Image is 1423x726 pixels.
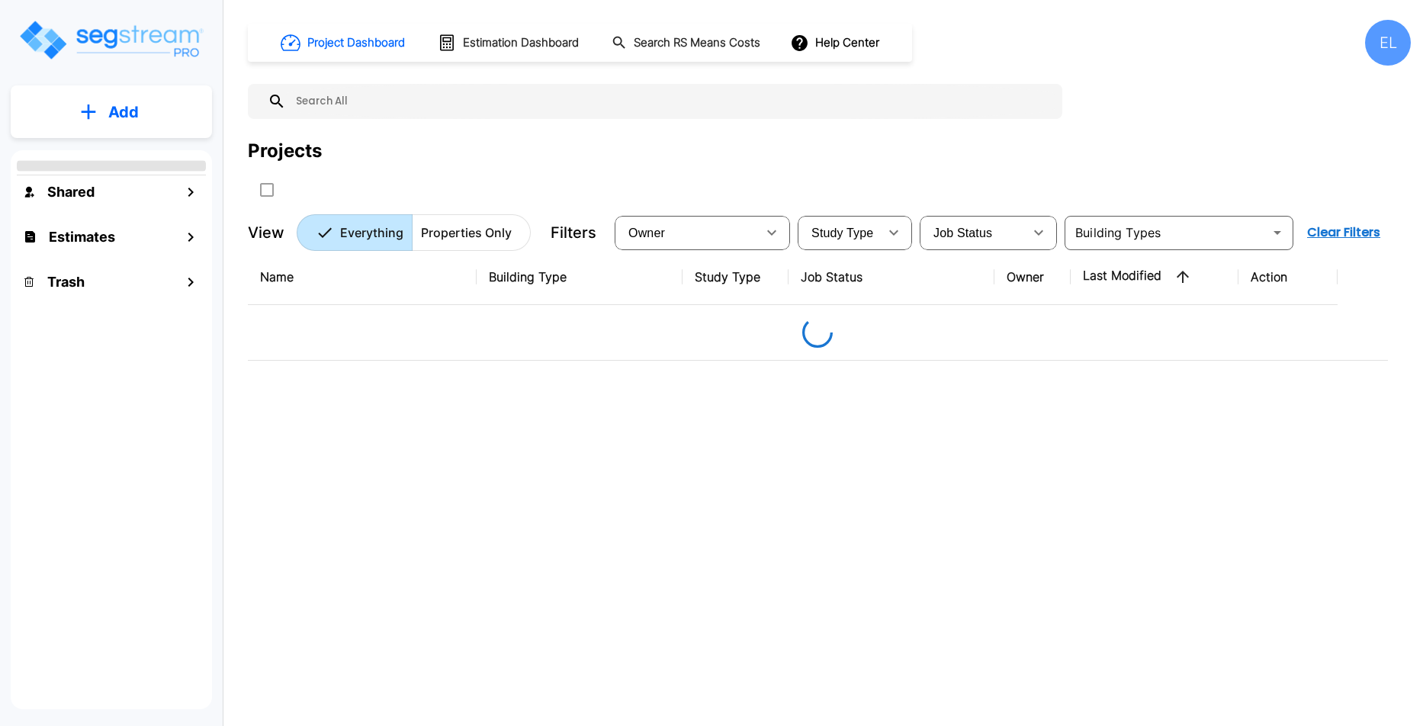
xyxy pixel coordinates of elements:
[1238,249,1338,305] th: Action
[286,84,1055,119] input: Search All
[275,26,413,59] button: Project Dashboard
[252,175,282,205] button: SelectAll
[297,214,413,251] button: Everything
[18,18,204,62] img: Logo
[340,223,403,242] p: Everything
[477,249,683,305] th: Building Type
[108,101,139,124] p: Add
[1267,222,1288,243] button: Open
[1071,249,1238,305] th: Last Modified
[605,28,769,58] button: Search RS Means Costs
[297,214,531,251] div: Platform
[421,223,512,242] p: Properties Only
[11,90,212,134] button: Add
[801,211,879,254] div: Select
[634,34,760,52] h1: Search RS Means Costs
[248,249,477,305] th: Name
[432,27,587,59] button: Estimation Dashboard
[923,211,1023,254] div: Select
[683,249,789,305] th: Study Type
[787,28,885,57] button: Help Center
[551,221,596,244] p: Filters
[1069,222,1264,243] input: Building Types
[248,221,284,244] p: View
[811,226,873,239] span: Study Type
[994,249,1071,305] th: Owner
[412,214,531,251] button: Properties Only
[47,271,85,292] h1: Trash
[618,211,756,254] div: Select
[628,226,665,239] span: Owner
[248,137,322,165] div: Projects
[463,34,579,52] h1: Estimation Dashboard
[47,181,95,202] h1: Shared
[933,226,992,239] span: Job Status
[307,34,405,52] h1: Project Dashboard
[1301,217,1386,248] button: Clear Filters
[789,249,994,305] th: Job Status
[1365,20,1411,66] div: EL
[49,226,115,247] h1: Estimates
